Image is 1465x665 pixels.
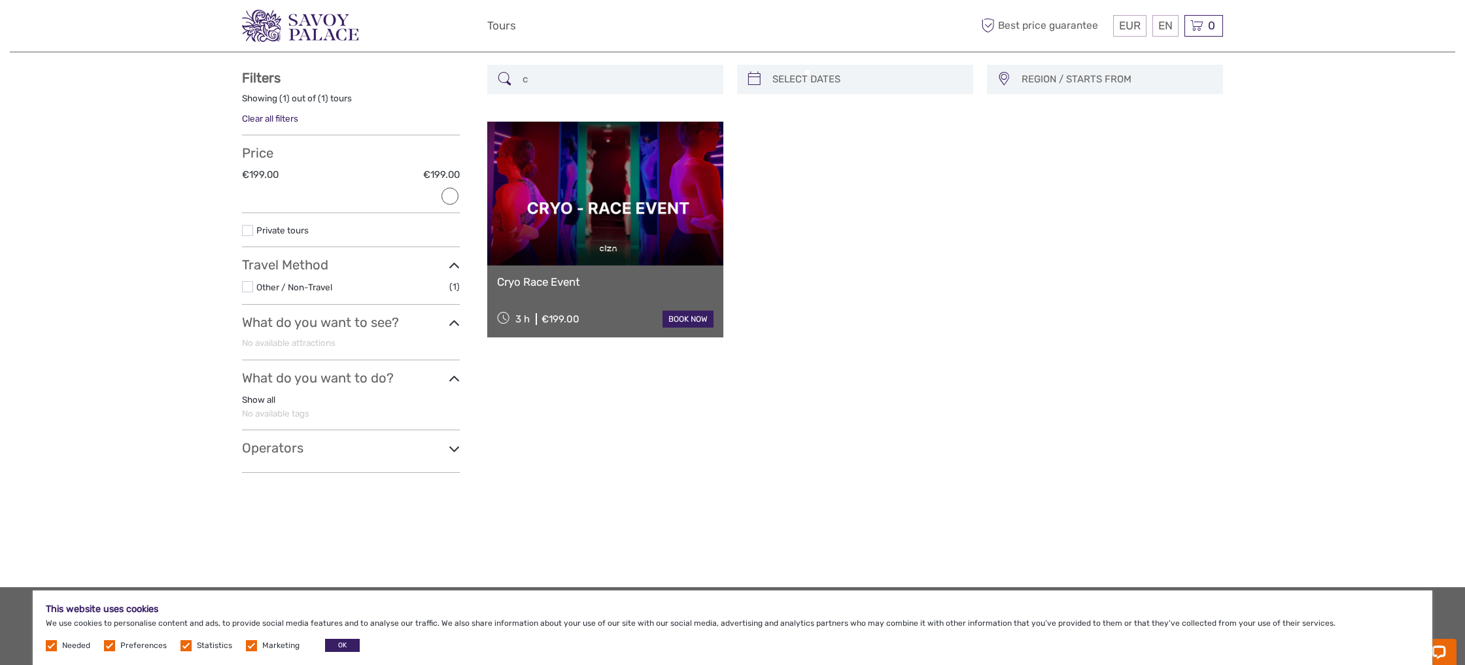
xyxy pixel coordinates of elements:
[242,70,281,86] strong: Filters
[242,168,279,182] label: €199.00
[120,640,167,651] label: Preferences
[242,315,460,330] h3: What do you want to see?
[517,68,717,91] input: SEARCH
[242,10,358,42] img: 3279-876b4492-ee62-4c61-8ef8-acb0a8f63b96_logo_small.png
[256,225,309,235] a: Private tours
[242,257,460,273] h3: Travel Method
[663,311,714,328] a: book now
[325,639,360,652] button: OK
[242,370,460,386] h3: What do you want to do?
[18,23,148,33] p: Chat now
[1119,19,1141,32] span: EUR
[197,640,232,651] label: Statistics
[242,394,275,405] a: Show all
[515,313,530,325] span: 3 h
[1016,69,1216,90] button: REGION / STARTS FROM
[1206,19,1217,32] span: 0
[242,145,460,161] h3: Price
[33,590,1432,665] div: We use cookies to personalise content and ads, to provide social media features and to analyse ou...
[283,92,286,105] label: 1
[449,279,460,294] span: (1)
[487,16,516,35] a: Tours
[46,604,1419,615] h5: This website uses cookies
[767,68,967,91] input: SELECT DATES
[62,640,90,651] label: Needed
[256,282,332,292] a: Other / Non-Travel
[242,113,298,124] a: Clear all filters
[262,640,300,651] label: Marketing
[1152,15,1179,37] div: EN
[242,92,460,112] div: Showing ( ) out of ( ) tours
[978,15,1110,37] span: Best price guarantee
[242,440,460,456] h3: Operators
[242,337,336,348] span: No available attractions
[423,168,460,182] label: €199.00
[242,408,309,418] span: No available tags
[321,92,325,105] label: 1
[542,313,579,325] div: €199.00
[150,20,166,36] button: Open LiveChat chat widget
[497,275,714,288] a: Cryo Race Event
